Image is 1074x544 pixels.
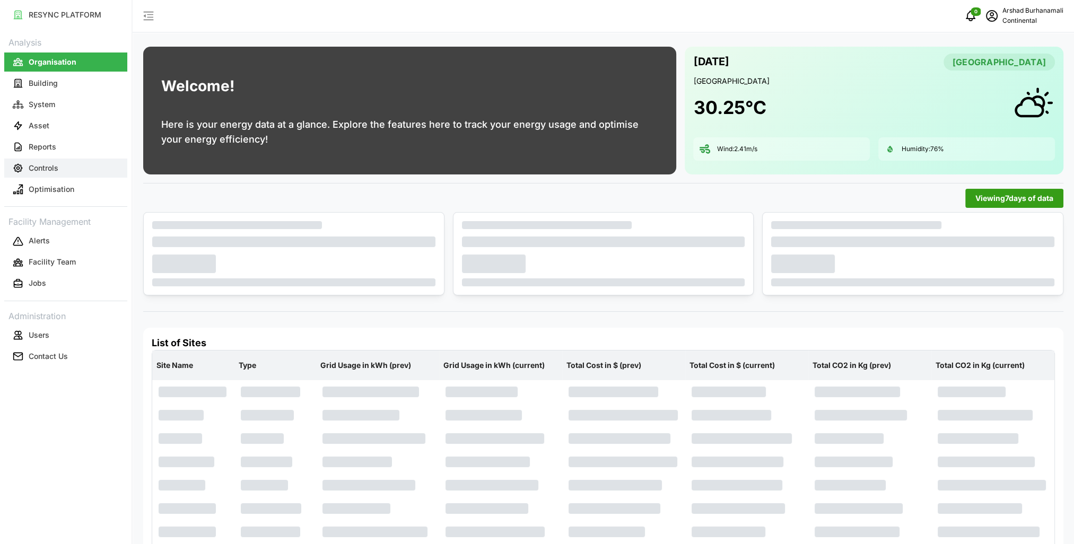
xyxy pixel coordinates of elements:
span: [GEOGRAPHIC_DATA] [953,54,1046,70]
button: Viewing7days of data [965,189,1063,208]
button: schedule [981,5,1002,27]
p: Here is your energy data at a glance. Explore the features here to track your energy usage and op... [161,117,658,147]
p: Total Cost in $ (current) [687,352,806,379]
p: Arshad Burhanamali [1002,6,1063,16]
p: Total CO2 in Kg (prev) [810,352,929,379]
button: System [4,95,127,114]
a: Reports [4,136,127,157]
a: Controls [4,157,127,179]
a: Asset [4,115,127,136]
p: Building [29,78,58,89]
h4: List of Sites [152,336,1055,350]
h1: 30.25 °C [693,96,766,119]
button: Asset [4,116,127,135]
p: Continental [1002,16,1063,26]
a: RESYNC PLATFORM [4,4,127,25]
button: Reports [4,137,127,156]
p: System [29,99,55,110]
p: Analysis [4,34,127,49]
p: Controls [29,163,58,173]
p: Contact Us [29,351,68,362]
h1: Welcome! [161,75,234,98]
p: Alerts [29,235,50,246]
p: Wind: 2.41 m/s [717,145,757,154]
p: Total CO2 in Kg (current) [933,352,1052,379]
p: Facility Management [4,213,127,229]
p: Organisation [29,57,76,67]
button: Controls [4,159,127,178]
button: notifications [960,5,981,27]
button: Organisation [4,52,127,72]
button: Alerts [4,232,127,251]
p: [DATE] [693,53,729,71]
button: Facility Team [4,253,127,272]
span: Viewing 7 days of data [975,189,1053,207]
p: Asset [29,120,49,131]
a: Users [4,324,127,346]
p: Jobs [29,278,46,288]
p: Type [237,352,315,379]
p: Site Name [154,352,232,379]
button: Users [4,326,127,345]
button: Jobs [4,274,127,293]
span: 0 [974,8,977,15]
a: Organisation [4,51,127,73]
p: Reports [29,142,56,152]
a: Alerts [4,231,127,252]
p: Optimisation [29,184,74,195]
a: System [4,94,127,115]
p: Grid Usage in kWh (prev) [318,352,437,379]
p: Grid Usage in kWh (current) [441,352,560,379]
button: RESYNC PLATFORM [4,5,127,24]
p: RESYNC PLATFORM [29,10,101,20]
button: Building [4,74,127,93]
p: Facility Team [29,257,76,267]
a: Building [4,73,127,94]
a: Optimisation [4,179,127,200]
button: Optimisation [4,180,127,199]
p: Administration [4,308,127,323]
a: Jobs [4,273,127,294]
p: [GEOGRAPHIC_DATA] [693,76,1055,86]
p: Users [29,330,49,340]
a: Facility Team [4,252,127,273]
button: Contact Us [4,347,127,366]
a: Contact Us [4,346,127,367]
p: Total Cost in $ (prev) [564,352,683,379]
p: Humidity: 76 % [902,145,944,154]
